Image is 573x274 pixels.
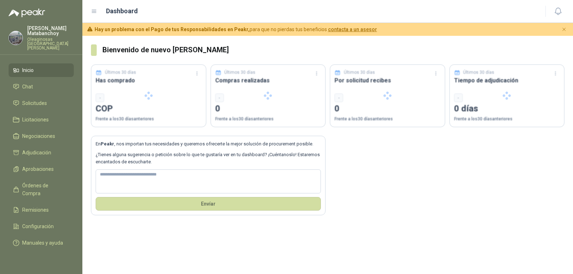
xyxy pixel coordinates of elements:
[27,37,74,50] p: Oleaginosas [GEOGRAPHIC_DATA][PERSON_NAME]
[27,26,74,36] p: [PERSON_NAME] Matabanchoy
[9,236,74,250] a: Manuales y ayuda
[9,220,74,233] a: Configuración
[22,149,51,157] span: Adjudicación
[9,9,45,17] img: Logo peakr
[9,96,74,110] a: Solicitudes
[96,140,321,148] p: En , nos importan tus necesidades y queremos ofrecerte la mejor solución de procurement posible.
[22,165,54,173] span: Aprobaciones
[95,27,250,32] b: Hay un problema con el Pago de tus Responsabilidades en Peakr,
[96,151,321,166] p: ¿Tienes alguna sugerencia o petición sobre lo que te gustaría ver en tu dashboard? ¡Cuéntanoslo! ...
[22,206,49,214] span: Remisiones
[9,179,74,200] a: Órdenes de Compra
[22,83,33,91] span: Chat
[328,27,377,32] a: contacta a un asesor
[9,80,74,93] a: Chat
[102,44,564,56] h3: Bienvenido de nuevo [PERSON_NAME]
[22,66,34,74] span: Inicio
[9,31,23,45] img: Company Logo
[101,141,114,146] b: Peakr
[22,116,49,124] span: Licitaciones
[9,63,74,77] a: Inicio
[106,6,138,16] h1: Dashboard
[96,197,321,211] button: Envíar
[9,162,74,176] a: Aprobaciones
[22,99,47,107] span: Solicitudes
[22,132,55,140] span: Negociaciones
[22,222,54,230] span: Configuración
[9,113,74,126] a: Licitaciones
[9,129,74,143] a: Negociaciones
[22,182,67,197] span: Órdenes de Compra
[560,25,569,34] button: Cerrar
[22,239,63,247] span: Manuales y ayuda
[9,203,74,217] a: Remisiones
[95,25,377,33] span: para que no pierdas tus beneficios
[9,146,74,159] a: Adjudicación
